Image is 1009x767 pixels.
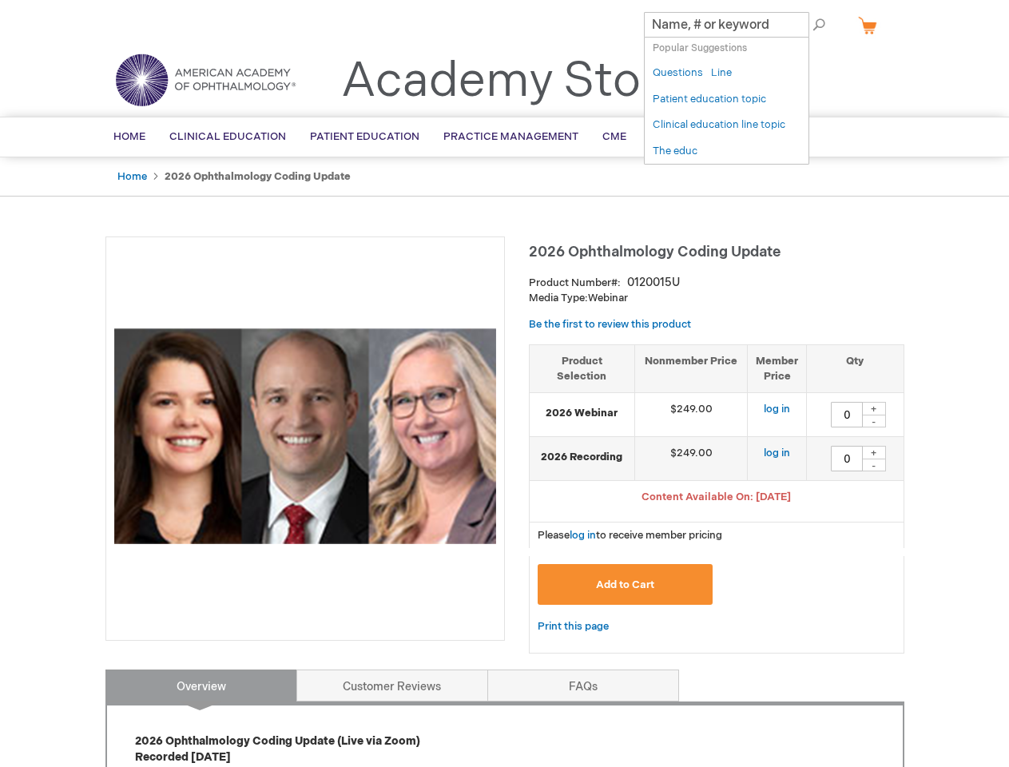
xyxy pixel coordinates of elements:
input: Name, # or keyword [644,12,809,38]
div: - [862,415,886,427]
a: Be the first to review this product [529,318,691,331]
span: Home [113,130,145,143]
span: 2026 Ophthalmology Coding Update [529,244,781,260]
a: Customer Reviews [296,670,488,701]
input: Qty [831,446,863,471]
a: Overview [105,670,297,701]
a: Print this page [538,617,609,637]
a: Academy Store [341,53,685,110]
strong: Product Number [529,276,621,289]
span: Practice Management [443,130,578,143]
div: + [862,446,886,459]
img: 2026 Ophthalmology Coding Update [114,245,496,627]
a: Home [117,170,147,183]
span: Popular Suggestions [653,42,747,54]
th: Member Price [748,344,807,392]
div: - [862,459,886,471]
th: Product Selection [530,344,635,392]
p: Webinar [529,291,904,306]
td: $249.00 [635,437,748,481]
span: CME [602,130,626,143]
span: Search [772,8,832,40]
span: Add to Cart [596,578,654,591]
span: Clinical Education [169,130,286,143]
div: + [862,402,886,415]
th: Qty [807,344,904,392]
a: Patient education topic [653,92,766,107]
td: $249.00 [635,393,748,437]
div: 0120015U [627,275,680,291]
a: log in [764,403,790,415]
a: log in [764,447,790,459]
button: Add to Cart [538,564,713,605]
span: Content Available On: [DATE] [642,491,791,503]
strong: 2026 Webinar [538,406,627,421]
strong: 2026 Recording [538,450,627,465]
a: Questions [653,66,703,81]
strong: 2026 Ophthalmology Coding Update [165,170,351,183]
strong: Media Type: [529,292,588,304]
a: Line [711,66,732,81]
th: Nonmember Price [635,344,748,392]
input: Qty [831,402,863,427]
span: Patient Education [310,130,419,143]
a: The educ [653,144,697,159]
a: FAQs [487,670,679,701]
a: log in [570,529,596,542]
span: Please to receive member pricing [538,529,722,542]
a: Clinical education line topic [653,117,785,133]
